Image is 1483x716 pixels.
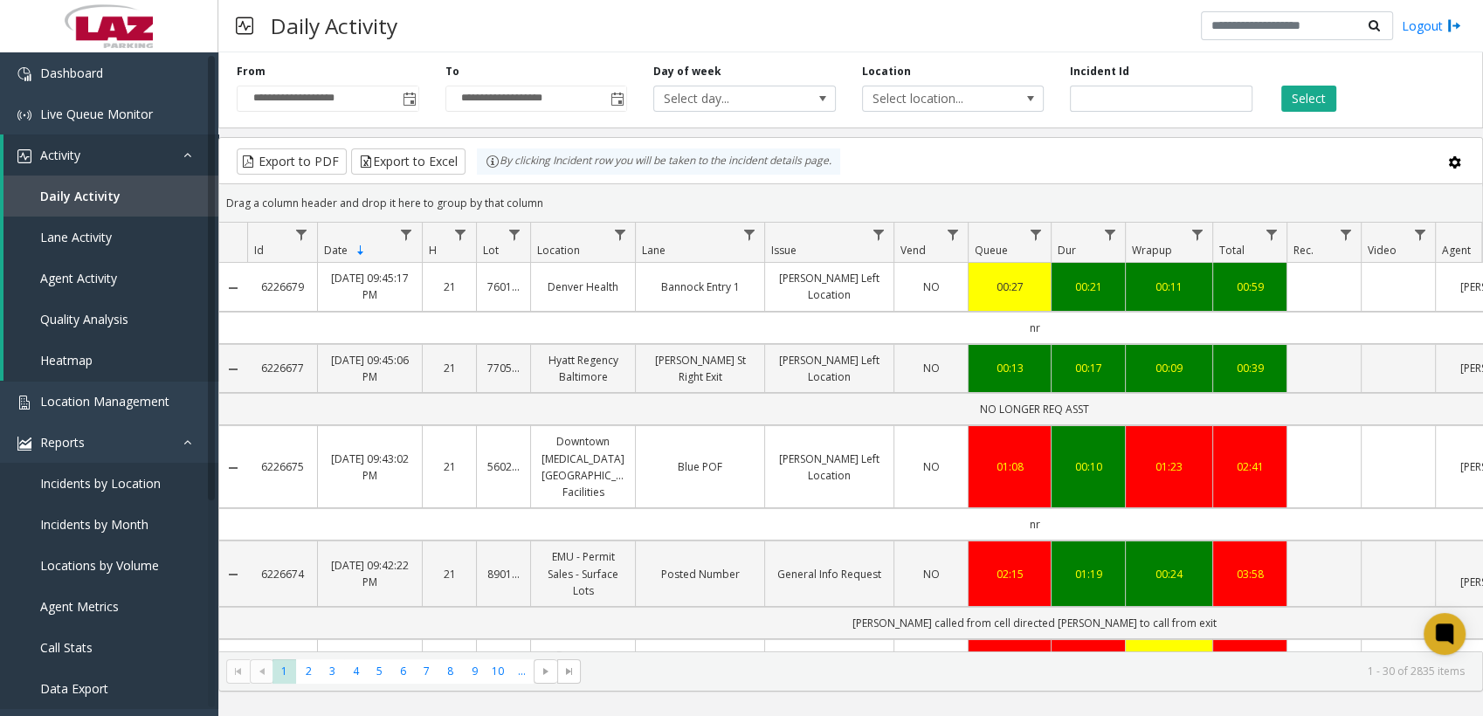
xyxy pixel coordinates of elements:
[40,311,128,327] span: Quality Analysis
[1447,17,1461,35] img: logout
[1062,566,1114,582] div: 01:19
[321,659,344,683] span: Page 3
[487,458,520,475] a: 560285
[40,434,85,451] span: Reports
[863,86,1007,111] span: Select location...
[654,86,798,111] span: Select day...
[40,229,112,245] span: Lane Activity
[483,243,499,258] span: Lot
[354,244,368,258] span: Sortable
[3,217,218,258] a: Lane Activity
[1136,566,1202,582] a: 00:24
[328,451,411,484] a: [DATE] 09:43:02 PM
[258,458,307,475] a: 6226675
[40,106,153,122] span: Live Queue Monitor
[1132,243,1172,258] span: Wrapup
[328,557,411,590] a: [DATE] 09:42:22 PM
[433,279,466,295] a: 21
[462,659,486,683] span: Page 9
[591,664,1465,678] kendo-pager-info: 1 - 30 of 2835 items
[1281,86,1336,112] button: Select
[272,659,296,683] span: Page 1
[1224,566,1276,582] a: 03:58
[1224,458,1276,475] div: 02:41
[219,281,247,295] a: Collapse Details
[776,352,883,385] a: [PERSON_NAME] Left Location
[219,223,1482,651] div: Data table
[562,664,576,678] span: Go to the last page
[237,148,347,175] button: Export to PDF
[979,566,1040,582] a: 02:15
[3,340,218,381] a: Heatmap
[1062,458,1114,475] a: 00:10
[534,659,557,684] span: Go to the next page
[219,188,1482,218] div: Drag a column header and drop it here to group by that column
[1098,223,1121,246] a: Dur Filter Menu
[487,360,520,376] a: 770514
[429,243,437,258] span: H
[905,279,957,295] a: NO
[737,223,761,246] a: Lane Filter Menu
[254,243,264,258] span: Id
[449,223,472,246] a: H Filter Menu
[541,352,624,385] a: Hyatt Regency Baltimore
[539,664,553,678] span: Go to the next page
[900,243,926,258] span: Vend
[1408,223,1431,246] a: Video Filter Menu
[979,458,1040,475] div: 01:08
[40,65,103,81] span: Dashboard
[258,279,307,295] a: 6226679
[40,188,121,204] span: Daily Activity
[1259,223,1283,246] a: Total Filter Menu
[905,360,957,376] a: NO
[541,647,624,714] a: Downtown [MEDICAL_DATA][GEOGRAPHIC_DATA] Facilities
[1224,279,1276,295] a: 00:59
[487,566,520,582] a: 890102
[510,659,534,683] span: Page 11
[776,270,883,303] a: [PERSON_NAME] Left Location
[477,148,840,175] div: By clicking Incident row you will be taken to the incident details page.
[399,86,418,111] span: Toggle popup
[40,352,93,368] span: Heatmap
[607,86,626,111] span: Toggle popup
[17,67,31,81] img: 'icon'
[1136,360,1202,376] div: 00:09
[40,475,161,492] span: Incidents by Location
[1293,243,1314,258] span: Rec.
[40,516,148,533] span: Incidents by Month
[296,659,320,683] span: Page 2
[541,433,624,500] a: Downtown [MEDICAL_DATA][GEOGRAPHIC_DATA] Facilities
[219,461,247,475] a: Collapse Details
[771,243,797,258] span: Issue
[328,352,411,385] a: [DATE] 09:45:06 PM
[1136,458,1202,475] a: 01:23
[3,176,218,217] a: Daily Activity
[653,64,721,79] label: Day of week
[433,566,466,582] a: 21
[1334,223,1357,246] a: Rec. Filter Menu
[1402,17,1461,35] a: Logout
[219,568,247,582] a: Collapse Details
[351,148,466,175] button: Export to Excel
[1224,360,1276,376] div: 00:39
[642,243,666,258] span: Lane
[3,299,218,340] a: Quality Analysis
[1219,243,1245,258] span: Total
[344,659,368,683] span: Page 4
[17,149,31,163] img: 'icon'
[923,567,940,582] span: NO
[3,258,218,299] a: Agent Activity
[1185,223,1209,246] a: Wrapup Filter Menu
[923,459,940,474] span: NO
[1058,243,1076,258] span: Dur
[646,566,754,582] a: Posted Number
[40,270,117,286] span: Agent Activity
[1062,279,1114,295] div: 00:21
[17,108,31,122] img: 'icon'
[646,279,754,295] a: Bannock Entry 1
